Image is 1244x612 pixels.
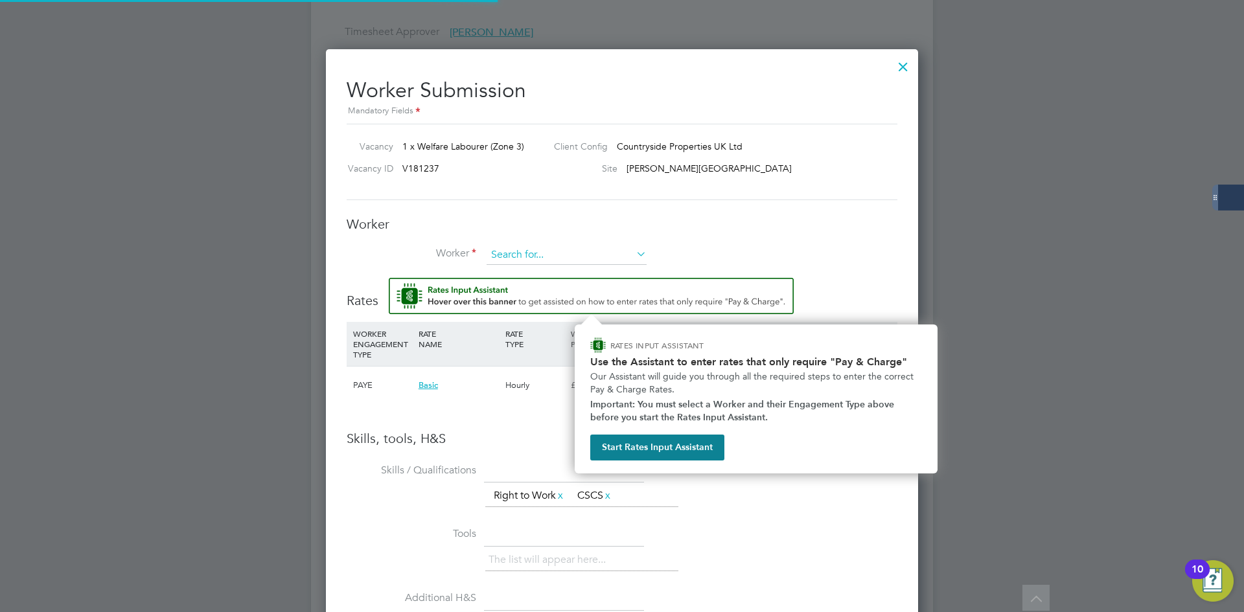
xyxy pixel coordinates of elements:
[572,487,617,504] li: CSCS
[590,356,922,368] h2: Use the Assistant to enter rates that only require "Pay & Charge"
[415,322,502,356] div: RATE NAME
[347,527,476,541] label: Tools
[568,322,633,356] div: WORKER PAY RATE
[487,245,647,265] input: Search for...
[544,163,617,174] label: Site
[617,141,743,152] span: Countryside Properties UK Ltd
[1192,560,1234,602] button: Open Resource Center, 10 new notifications
[502,367,568,404] div: Hourly
[1192,569,1203,586] div: 10
[603,487,612,504] a: x
[575,324,938,473] div: How to input Rates that only require Pay & Charge
[590,337,606,353] img: ENGAGE Assistant Icon
[347,216,897,232] h3: Worker
[347,67,897,119] h2: Worker Submission
[341,163,393,174] label: Vacancy ID
[389,278,794,314] button: Rate Assistant
[763,322,829,356] div: AGENCY MARKUP
[568,367,633,404] div: £12.60
[829,322,894,366] div: AGENCY CHARGE RATE
[347,104,897,119] div: Mandatory Fields
[489,487,570,504] li: Right to Work
[502,322,568,356] div: RATE TYPE
[590,399,897,423] strong: Important: You must select a Worker and their Engagement Type above before you start the Rates In...
[489,551,611,569] li: The list will appear here...
[556,487,565,504] a: x
[590,370,922,396] p: Our Assistant will guide you through all the required steps to enter the correct Pay & Charge Rates.
[402,141,524,152] span: 1 x Welfare Labourer (Zone 3)
[347,591,476,605] label: Additional H&S
[350,367,415,404] div: PAYE
[627,163,792,174] span: [PERSON_NAME][GEOGRAPHIC_DATA]
[698,322,764,356] div: EMPLOYER COST
[590,435,724,460] button: Start Rates Input Assistant
[610,340,773,351] p: RATES INPUT ASSISTANT
[347,247,476,260] label: Worker
[544,141,608,152] label: Client Config
[350,322,415,366] div: WORKER ENGAGEMENT TYPE
[341,141,393,152] label: Vacancy
[633,322,698,356] div: HOLIDAY PAY
[402,163,439,174] span: V181237
[419,380,438,391] span: Basic
[347,464,476,477] label: Skills / Qualifications
[347,430,897,447] h3: Skills, tools, H&S
[347,278,897,309] h3: Rates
